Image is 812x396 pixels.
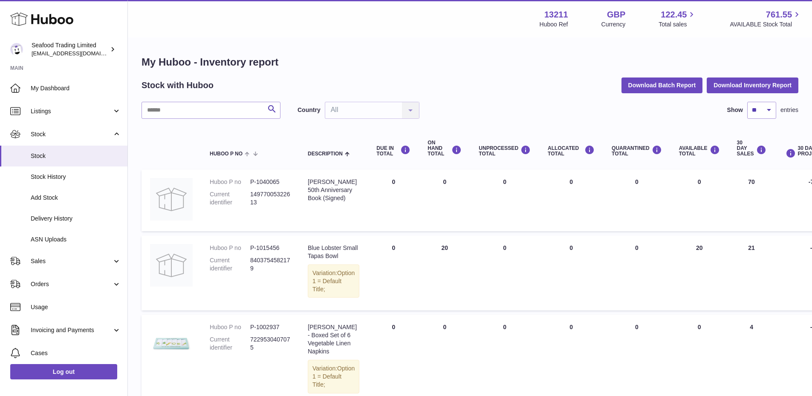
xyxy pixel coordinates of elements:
[308,178,359,202] div: [PERSON_NAME] 50th Anniversary Book (Signed)
[32,50,125,57] span: [EMAIL_ADDRESS][DOMAIN_NAME]
[142,55,798,69] h1: My Huboo - Inventory report
[728,169,775,231] td: 70
[548,145,595,157] div: ALLOCATED Total
[31,349,121,357] span: Cases
[308,151,343,157] span: Description
[31,235,121,244] span: ASN Uploads
[730,9,802,29] a: 761.55 AVAILABLE Stock Total
[661,9,687,20] span: 122.45
[31,326,112,334] span: Invoicing and Payments
[31,130,112,138] span: Stock
[210,244,250,252] dt: Huboo P no
[31,152,121,160] span: Stock
[308,264,359,298] div: Variation:
[368,169,419,231] td: 0
[31,194,121,202] span: Add Stock
[766,9,792,20] span: 761.55
[621,77,703,93] button: Download Batch Report
[544,9,568,20] strong: 13211
[428,140,462,157] div: ON HAND Total
[376,145,410,157] div: DUE IN TOTAL
[210,190,250,207] dt: Current identifier
[308,244,359,260] div: Blue Lobster Small Tapas Bowl
[308,323,359,356] div: [PERSON_NAME] - Boxed Set of 6 Vegetable Linen Napkins
[419,235,470,310] td: 20
[419,169,470,231] td: 0
[470,169,539,231] td: 0
[635,324,639,330] span: 0
[730,20,802,29] span: AVAILABLE Stock Total
[601,20,626,29] div: Currency
[670,235,728,310] td: 20
[250,190,291,207] dd: 14977005322613
[210,336,250,352] dt: Current identifier
[539,169,603,231] td: 0
[737,140,766,157] div: 30 DAY SALES
[250,256,291,273] dd: 8403754582179
[707,77,798,93] button: Download Inventory Report
[728,235,775,310] td: 21
[780,106,798,114] span: entries
[312,270,355,293] span: Option 1 = Default Title;
[250,336,291,352] dd: 7229530407075
[31,84,121,92] span: My Dashboard
[727,106,743,114] label: Show
[210,256,250,273] dt: Current identifier
[635,178,639,185] span: 0
[31,215,121,223] span: Delivery History
[670,169,728,231] td: 0
[539,235,603,310] td: 0
[150,323,193,366] img: product image
[298,106,321,114] label: Country
[612,145,662,157] div: QUARANTINED Total
[659,20,696,29] span: Total sales
[250,244,291,252] dd: P-1015456
[479,145,531,157] div: UNPROCESSED Total
[31,173,121,181] span: Stock History
[31,257,112,265] span: Sales
[659,9,696,29] a: 122.45 Total sales
[210,151,243,157] span: Huboo P no
[150,244,193,287] img: product image
[308,360,359,393] div: Variation:
[250,323,291,331] dd: P-1002937
[31,303,121,311] span: Usage
[250,178,291,186] dd: P-1040065
[150,178,193,221] img: product image
[540,20,568,29] div: Huboo Ref
[210,178,250,186] dt: Huboo P no
[368,235,419,310] td: 0
[470,235,539,310] td: 0
[31,280,112,288] span: Orders
[142,80,214,91] h2: Stock with Huboo
[32,41,108,57] div: Seafood Trading Limited
[312,365,355,388] span: Option 1 = Default Title;
[607,9,625,20] strong: GBP
[679,145,720,157] div: AVAILABLE Total
[210,323,250,331] dt: Huboo P no
[635,244,639,251] span: 0
[10,43,23,56] img: online@rickstein.com
[31,107,112,115] span: Listings
[10,364,117,379] a: Log out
